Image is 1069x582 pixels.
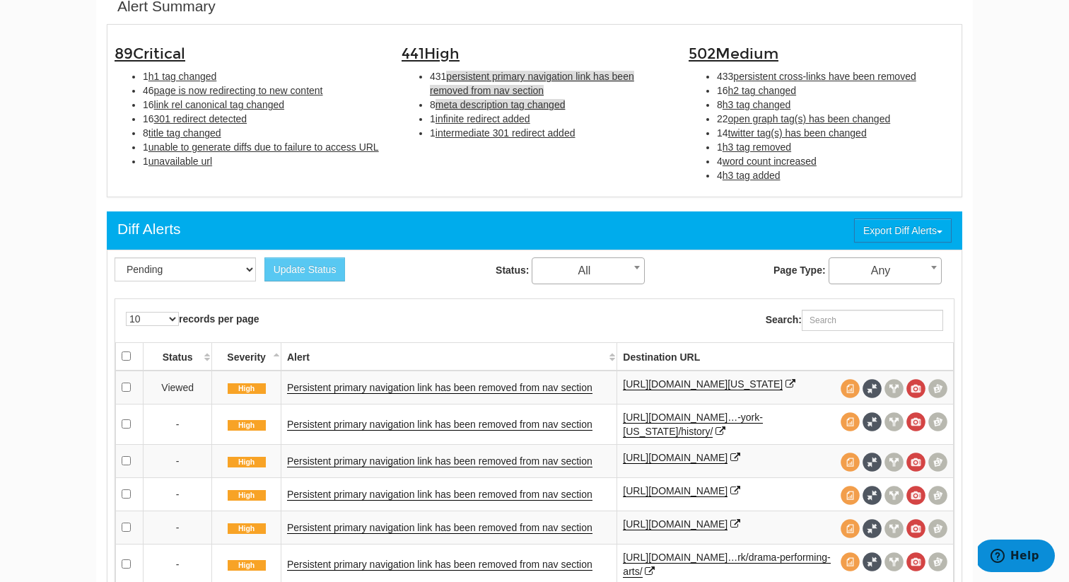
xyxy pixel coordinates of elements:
[717,154,954,168] li: 4
[144,477,212,511] td: -
[717,98,954,112] li: 8
[863,379,882,398] span: Full Source Diff
[115,45,185,63] span: 89
[144,371,212,405] td: Viewed
[928,519,947,538] span: Compare screenshots
[928,379,947,398] span: Compare screenshots
[766,310,943,331] label: Search:
[430,98,667,112] li: 8
[623,518,728,530] a: [URL][DOMAIN_NAME]
[728,113,891,124] span: open graph tag(s) has been changed
[863,412,882,431] span: Full Source Diff
[928,486,947,505] span: Compare screenshots
[802,310,943,331] input: Search:
[715,45,778,63] span: Medium
[928,412,947,431] span: Compare screenshots
[884,552,904,571] span: View headers
[133,45,185,63] span: Critical
[436,127,576,139] span: intermediate 301 redirect added
[717,140,954,154] li: 1
[906,453,925,472] span: View screenshot
[728,127,867,139] span: twitter tag(s) has been changed
[884,486,904,505] span: View headers
[841,379,860,398] span: View source
[532,261,644,281] span: All
[126,312,179,326] select: records per page
[884,379,904,398] span: View headers
[143,140,380,154] li: 1
[143,126,380,140] li: 8
[143,154,380,168] li: 1
[117,219,180,240] div: Diff Alerts
[723,156,817,167] span: word count increased
[906,552,925,571] span: View screenshot
[623,412,763,438] a: [URL][DOMAIN_NAME]…-york-[US_STATE]/history/
[773,264,826,276] strong: Page Type:
[841,453,860,472] span: View source
[430,112,667,126] li: 1
[287,559,592,571] a: Persistent primary navigation link has been removed from nav section
[978,540,1055,575] iframe: Opens a widget where you can find more information
[841,552,860,571] span: View source
[148,141,379,153] span: unable to generate diffs due to failure to access URL
[728,85,797,96] span: h2 tag changed
[228,560,266,571] span: High
[148,156,212,167] span: unavailable url
[717,168,954,182] li: 4
[623,485,728,497] a: [URL][DOMAIN_NAME]
[264,257,346,281] button: Update Status
[863,519,882,538] span: Full Source Diff
[287,382,592,394] a: Persistent primary navigation link has been removed from nav section
[717,83,954,98] li: 16
[928,453,947,472] span: Compare screenshots
[424,45,460,63] span: High
[623,452,728,464] a: [URL][DOMAIN_NAME]
[154,85,323,96] span: page is now redirecting to new content
[287,419,592,431] a: Persistent primary navigation link has been removed from nav section
[623,378,783,390] a: [URL][DOMAIN_NAME][US_STATE]
[884,453,904,472] span: View headers
[126,312,259,326] label: records per page
[143,98,380,112] li: 16
[287,455,592,467] a: Persistent primary navigation link has been removed from nav section
[148,127,221,139] span: title tag changed
[154,113,247,124] span: 301 redirect detected
[228,490,266,501] span: High
[436,113,530,124] span: infinite redirect added
[496,264,529,276] strong: Status:
[430,69,667,98] li: 431
[717,126,954,140] li: 14
[436,99,566,110] span: meta description tag changed
[287,489,592,501] a: Persistent primary navigation link has been removed from nav section
[689,45,778,63] span: 502
[623,552,830,578] a: [URL][DOMAIN_NAME]…rk/drama-performing-arts/
[228,383,266,395] span: High
[884,519,904,538] span: View headers
[723,99,791,110] span: h3 tag changed
[906,412,925,431] span: View screenshot
[906,486,925,505] span: View screenshot
[841,412,860,431] span: View source
[841,519,860,538] span: View source
[723,170,781,181] span: h3 tag added
[863,486,882,505] span: Full Source Diff
[928,552,947,571] span: Compare screenshots
[143,112,380,126] li: 16
[154,99,284,110] span: link rel canonical tag changed
[733,71,916,82] span: persistent cross-links have been removed
[212,342,281,371] th: Severity: activate to sort column descending
[228,420,266,431] span: High
[228,457,266,468] span: High
[402,45,460,63] span: 441
[148,71,217,82] span: h1 tag changed
[617,342,954,371] th: Destination URL
[863,552,882,571] span: Full Source Diff
[717,112,954,126] li: 22
[841,486,860,505] span: View source
[906,379,925,398] span: View screenshot
[143,69,380,83] li: 1
[281,342,617,371] th: Alert: activate to sort column ascending
[143,83,380,98] li: 46
[906,519,925,538] span: View screenshot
